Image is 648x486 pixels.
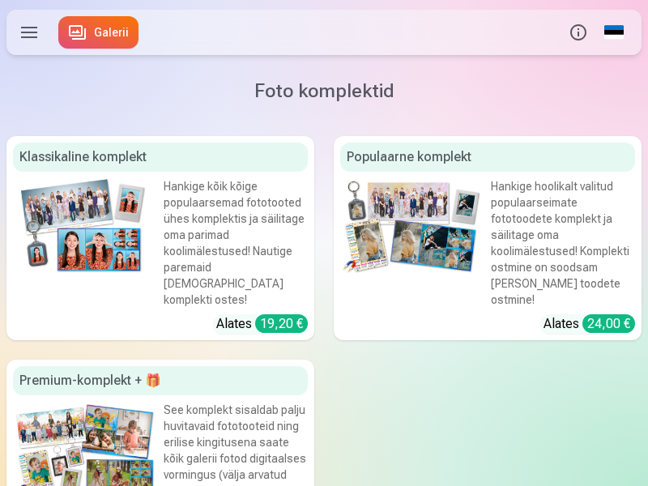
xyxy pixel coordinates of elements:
div: 19,20 € [255,314,308,333]
h1: Foto komplektid [19,78,629,104]
div: Klassikaline komplekt [13,143,308,172]
a: Klassikaline komplektKlassikaline komplektHankige kõik kõige populaarsemad fototooted ühes komple... [6,136,314,340]
a: Global [596,10,632,55]
div: Hankige kõik kõige populaarsemad fototooted ühes komplektis ja säilitage oma parimad koolimälestu... [164,178,308,308]
img: Populaarne komplekt [340,178,484,275]
button: Info [561,10,596,55]
a: Populaarne komplektPopulaarne komplektHankige hoolikalt valitud populaarseimate fototoodete kompl... [334,136,642,340]
img: Klassikaline komplekt [13,178,157,275]
a: Galerii [58,16,139,49]
div: Populaarne komplekt [340,143,635,172]
div: 24,00 € [582,314,635,333]
div: Premium-komplekt + 🎁 [13,366,308,395]
div: Hankige hoolikalt valitud populaarseimate fototoodete komplekt ja säilitage oma koolimälestused! ... [491,178,635,308]
div: Alates [544,314,635,334]
div: Alates [216,314,308,334]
